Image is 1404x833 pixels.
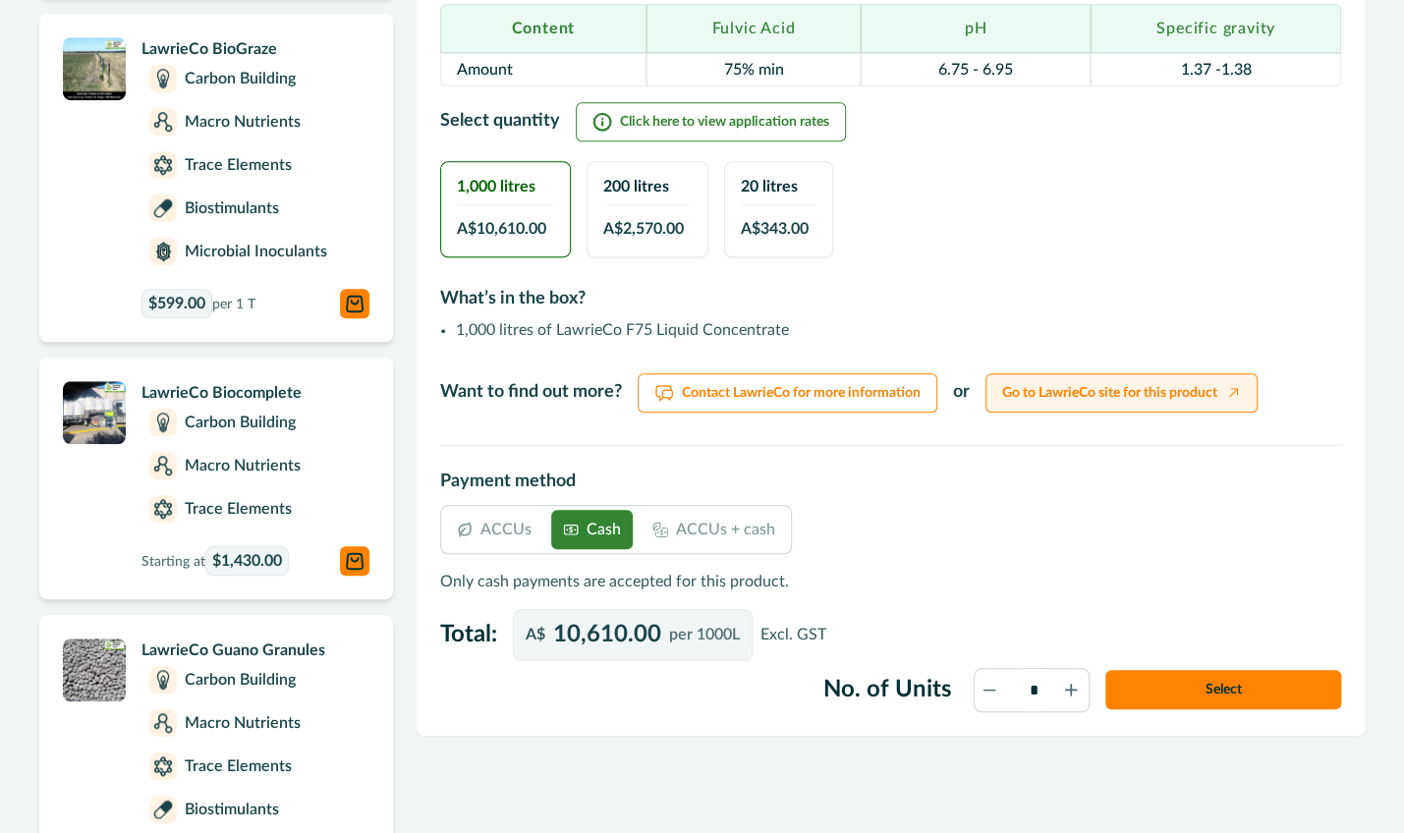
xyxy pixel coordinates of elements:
[985,373,1258,413] a: Go to LawrieCo site for this product
[676,518,775,541] p: ACCUs + cash
[669,627,740,642] p: per 1000L
[440,379,622,406] p: Want to find out more?
[646,53,862,86] td: 75% min
[185,240,327,263] p: Microbial Inoculants
[861,4,1091,53] th: pH
[457,178,554,196] h2: 1,000 litres
[141,289,255,318] p: per 1 T
[1091,4,1341,53] th: Specific gravity
[141,37,369,61] p: LawrieCo BioGraze
[741,178,816,196] h2: 20 litres
[148,292,205,315] span: $599.00
[603,217,684,241] span: A$ 2,570.00
[440,617,497,652] label: Total:
[141,639,369,662] p: LawrieCo Guano Granules
[741,217,809,241] span: A$ 343.00
[153,198,173,218] img: Biostimulants
[638,373,937,413] a: Contact LawrieCo for more information
[153,112,173,132] img: Macro Nutrients
[1105,670,1341,709] button: Select
[141,546,289,576] p: Starting at
[457,217,546,241] span: A$ 10,610.00
[760,623,826,646] p: Excl. GST
[440,470,1341,505] h2: Payment method
[185,411,296,434] p: Carbon Building
[440,111,560,133] h2: Select quantity
[185,67,296,90] p: Carbon Building
[141,381,369,405] p: LawrieCo Biocomplete
[153,713,173,733] img: Macro Nutrients
[185,497,292,521] p: Trace Elements
[823,672,952,707] label: No. of Units
[1091,53,1341,86] td: 1.37 -1.38
[185,798,279,821] p: Biostimulants
[153,69,173,88] img: Carbon Building
[185,110,301,134] p: Macro Nutrients
[185,454,301,477] p: Macro Nutrients
[603,178,692,196] h2: 200 litres
[153,499,173,519] img: Trace Elements
[953,379,970,406] p: or
[153,242,173,261] img: Microbial Inoculants
[212,549,282,573] span: $1,430.00
[440,257,1341,318] h2: What’s in the box?
[456,318,1045,342] li: 1,000 litres of LawrieCo F75 Liquid Concentrate
[185,153,292,177] p: Trace Elements
[153,155,173,175] img: Trace Elements
[553,617,661,652] p: 10,610.00
[185,668,296,692] p: Carbon Building
[185,754,292,778] p: Trace Elements
[440,53,646,86] td: Amount
[185,711,301,735] p: Macro Nutrients
[440,570,789,593] p: Only cash payments are accepted for this product.
[861,53,1091,86] td: 6.75 - 6.95
[587,518,621,541] p: Cash
[646,4,862,53] th: Fulvic Acid
[153,756,173,776] img: Trace Elements
[153,456,173,475] img: Macro Nutrients
[576,102,846,141] button: Click here to view application rates
[526,627,545,642] p: A$
[153,413,173,432] img: Carbon Building
[440,4,646,53] th: Content
[153,670,173,690] img: Carbon Building
[185,196,279,220] p: Biostimulants
[153,800,173,819] img: Biostimulants
[480,518,532,541] p: ACCUs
